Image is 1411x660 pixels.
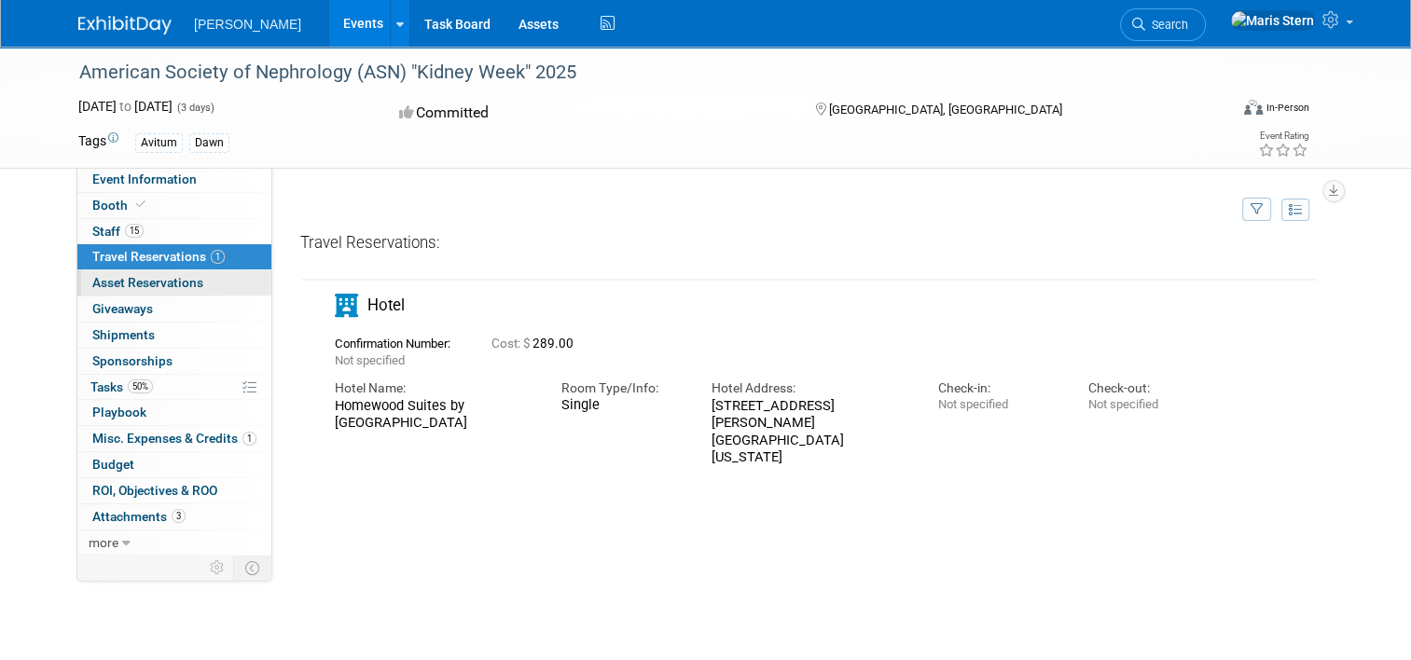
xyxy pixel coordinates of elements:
[242,432,256,446] span: 1
[92,301,153,316] span: Giveaways
[73,56,1205,89] div: American Society of Nephrology (ASN) "Kidney Week" 2025
[491,337,581,351] span: 289.00
[92,431,256,446] span: Misc. Expenses & Credits
[300,232,1319,261] div: Travel Reservations:
[77,375,271,400] a: Tasks50%
[92,275,203,290] span: Asset Reservations
[89,535,118,550] span: more
[335,294,358,317] i: Hotel
[175,102,214,114] span: (3 days)
[394,97,785,130] div: Committed
[211,250,225,264] span: 1
[78,99,173,114] span: [DATE] [DATE]
[77,270,271,296] a: Asset Reservations
[77,167,271,192] a: Event Information
[77,452,271,477] a: Budget
[1088,397,1211,412] div: Not specified
[92,249,225,264] span: Travel Reservations
[78,131,118,153] td: Tags
[1266,101,1309,115] div: In-Person
[335,331,463,351] div: Confirmation Number:
[77,193,271,218] a: Booth
[829,103,1062,117] span: [GEOGRAPHIC_DATA], [GEOGRAPHIC_DATA]
[77,426,271,451] a: Misc. Expenses & Credits1
[77,530,271,556] a: more
[938,379,1061,397] div: Check-in:
[135,133,183,153] div: Avitum
[92,509,186,524] span: Attachments
[560,397,684,414] div: Single
[92,457,134,472] span: Budget
[128,379,153,393] span: 50%
[194,17,301,32] span: [PERSON_NAME]
[367,296,405,314] span: Hotel
[335,353,405,367] span: Not specified
[234,556,272,580] td: Toggle Event Tabs
[77,296,271,322] a: Giveaways
[92,327,155,342] span: Shipments
[491,337,533,351] span: Cost: $
[77,349,271,374] a: Sponsorships
[92,405,146,419] span: Playbook
[201,556,234,580] td: Personalize Event Tab Strip
[1088,379,1211,397] div: Check-out:
[335,397,533,432] div: Homewood Suites by [GEOGRAPHIC_DATA]
[1251,204,1264,216] i: Filter by Traveler
[92,224,144,239] span: Staff
[77,244,271,269] a: Travel Reservations1
[136,199,145,210] i: Booth reservation complete
[92,198,149,213] span: Booth
[335,379,533,397] div: Hotel Name:
[1258,131,1308,141] div: Event Rating
[90,379,153,394] span: Tasks
[1244,100,1263,115] img: Format-Inperson.png
[125,224,144,238] span: 15
[77,323,271,348] a: Shipments
[1127,97,1309,125] div: Event Format
[1120,8,1206,41] a: Search
[712,397,909,465] div: [STREET_ADDRESS][PERSON_NAME] [GEOGRAPHIC_DATA][US_STATE]
[78,16,172,34] img: ExhibitDay
[92,483,217,498] span: ROI, Objectives & ROO
[77,504,271,529] a: Attachments3
[117,99,134,114] span: to
[172,509,186,523] span: 3
[77,400,271,425] a: Playbook
[712,379,909,397] div: Hotel Address:
[1230,10,1315,31] img: Maris Stern
[77,478,271,503] a: ROI, Objectives & ROO
[938,397,1061,412] div: Not specified
[92,172,197,186] span: Event Information
[560,379,684,397] div: Room Type/Info:
[92,353,173,368] span: Sponsorships
[77,219,271,244] a: Staff15
[189,133,229,153] div: Dawn
[1145,18,1188,32] span: Search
